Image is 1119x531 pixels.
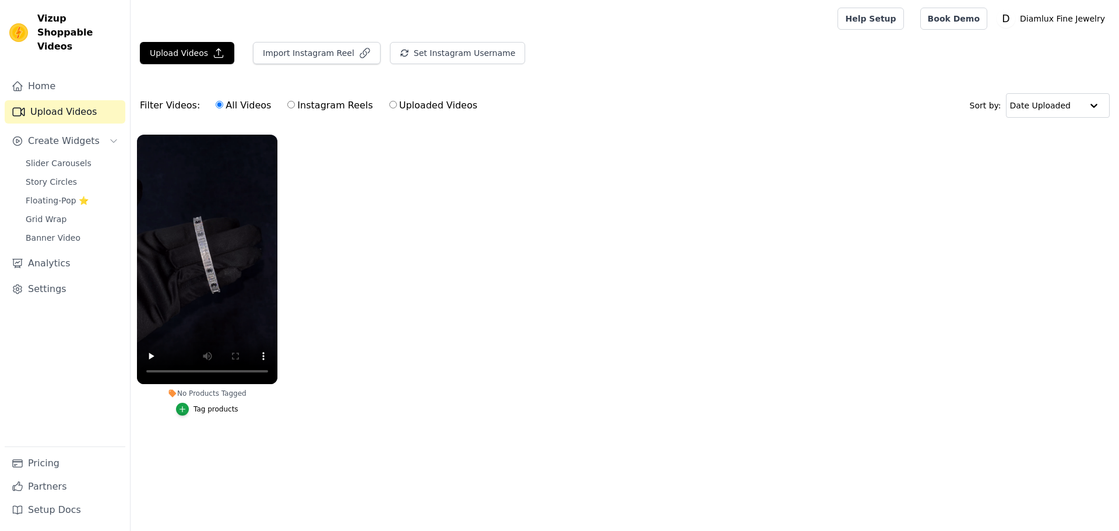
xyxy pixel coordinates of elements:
a: Setup Docs [5,498,125,522]
button: Tag products [176,403,238,416]
a: Story Circles [19,174,125,190]
button: D Diamlux Fine Jewelry [997,8,1110,29]
span: Floating-Pop ⭐ [26,195,89,206]
a: Home [5,75,125,98]
a: Partners [5,475,125,498]
label: Uploaded Videos [389,98,478,113]
a: Floating-Pop ⭐ [19,192,125,209]
text: D [1002,13,1009,24]
img: Vizup [9,23,28,42]
button: Upload Videos [140,42,234,64]
div: Sort by: [970,93,1110,118]
button: Import Instagram Reel [253,42,381,64]
p: Diamlux Fine Jewelry [1015,8,1110,29]
div: No Products Tagged [137,389,277,398]
input: All Videos [216,101,223,108]
span: Slider Carousels [26,157,92,169]
input: Instagram Reels [287,101,295,108]
input: Uploaded Videos [389,101,397,108]
a: Pricing [5,452,125,475]
label: All Videos [215,98,272,113]
a: Analytics [5,252,125,275]
span: Story Circles [26,176,77,188]
div: Tag products [193,405,238,414]
a: Banner Video [19,230,125,246]
div: Filter Videos: [140,92,484,119]
span: Banner Video [26,232,80,244]
label: Instagram Reels [287,98,373,113]
span: Create Widgets [28,134,100,148]
a: Slider Carousels [19,155,125,171]
a: Grid Wrap [19,211,125,227]
span: Vizup Shoppable Videos [37,12,121,54]
a: Book Demo [920,8,987,30]
button: Set Instagram Username [390,42,525,64]
a: Help Setup [838,8,903,30]
a: Upload Videos [5,100,125,124]
button: Create Widgets [5,129,125,153]
span: Grid Wrap [26,213,66,225]
a: Settings [5,277,125,301]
